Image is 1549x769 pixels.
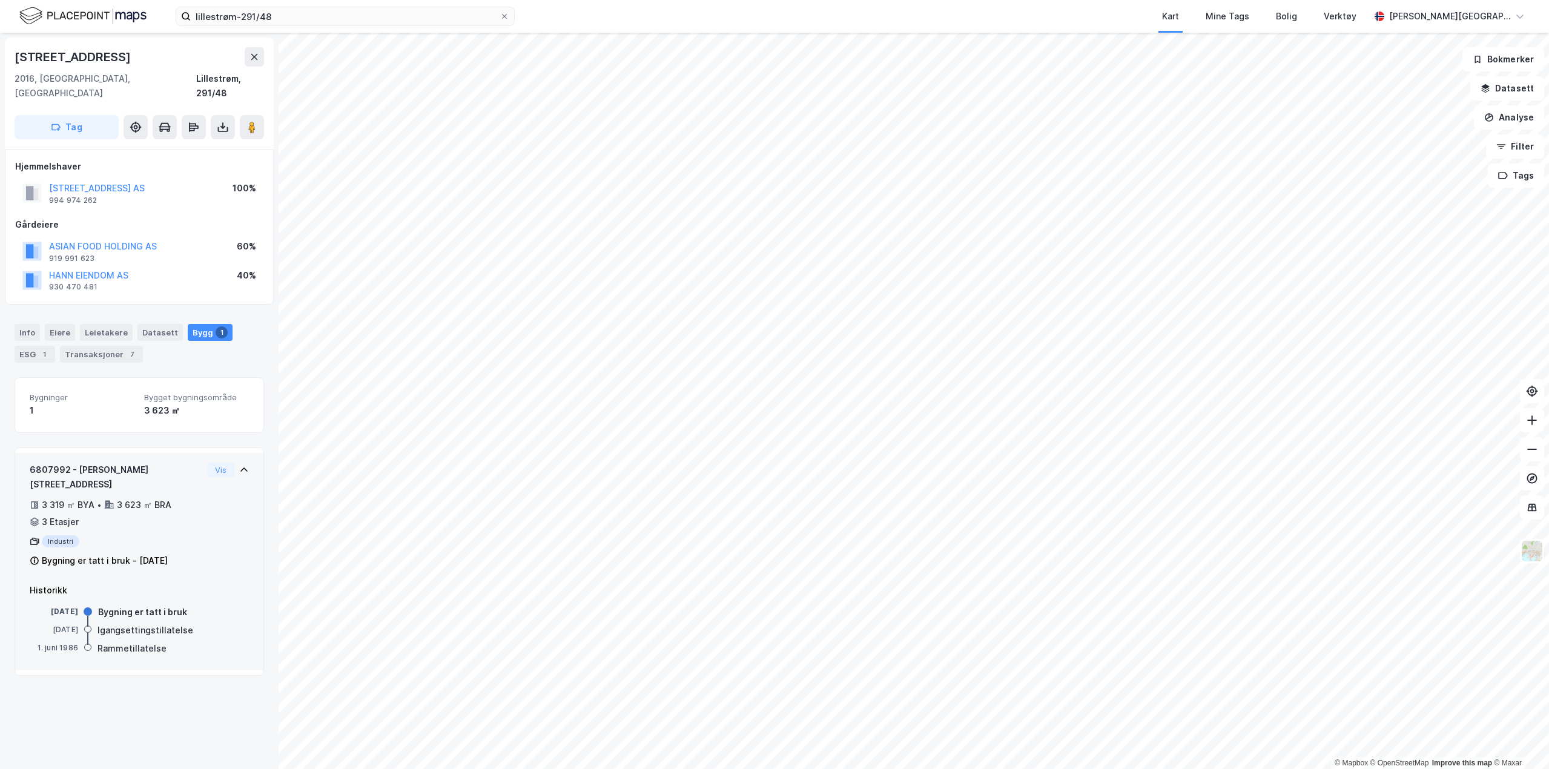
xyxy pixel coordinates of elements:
[117,498,171,512] div: 3 623 ㎡ BRA
[126,348,138,360] div: 7
[42,498,94,512] div: 3 319 ㎡ BYA
[15,115,119,139] button: Tag
[49,254,94,263] div: 919 991 623
[15,346,55,363] div: ESG
[144,403,249,418] div: 3 623 ㎡
[1521,540,1544,563] img: Z
[1488,711,1549,769] iframe: Chat Widget
[233,181,256,196] div: 100%
[97,500,102,510] div: •
[30,583,249,598] div: Historikk
[216,326,228,338] div: 1
[80,324,133,341] div: Leietakere
[30,403,134,418] div: 1
[1324,9,1356,24] div: Verktøy
[42,553,168,568] div: Bygning er tatt i bruk - [DATE]
[97,641,167,656] div: Rammetillatelse
[30,392,134,403] span: Bygninger
[1488,163,1544,188] button: Tags
[137,324,183,341] div: Datasett
[49,196,97,205] div: 994 974 262
[1335,759,1368,767] a: Mapbox
[1370,759,1429,767] a: OpenStreetMap
[19,5,147,27] img: logo.f888ab2527a4732fd821a326f86c7f29.svg
[30,642,78,653] div: 1. juni 1986
[45,324,75,341] div: Eiere
[1276,9,1297,24] div: Bolig
[30,606,78,617] div: [DATE]
[1162,9,1179,24] div: Kart
[1474,105,1544,130] button: Analyse
[144,392,249,403] span: Bygget bygningsområde
[237,239,256,254] div: 60%
[15,324,40,341] div: Info
[191,7,500,25] input: Søk på adresse, matrikkel, gårdeiere, leietakere eller personer
[188,324,233,341] div: Bygg
[97,623,193,638] div: Igangsettingstillatelse
[237,268,256,283] div: 40%
[15,159,263,174] div: Hjemmelshaver
[196,71,264,101] div: Lillestrøm, 291/48
[30,624,78,635] div: [DATE]
[49,282,97,292] div: 930 470 481
[60,346,143,363] div: Transaksjoner
[1432,759,1492,767] a: Improve this map
[207,463,234,477] button: Vis
[42,515,79,529] div: 3 Etasjer
[98,605,187,619] div: Bygning er tatt i bruk
[1389,9,1510,24] div: [PERSON_NAME][GEOGRAPHIC_DATA]
[38,348,50,360] div: 1
[15,47,133,67] div: [STREET_ADDRESS]
[1470,76,1544,101] button: Datasett
[1206,9,1249,24] div: Mine Tags
[1486,134,1544,159] button: Filter
[15,71,196,101] div: 2016, [GEOGRAPHIC_DATA], [GEOGRAPHIC_DATA]
[30,463,202,492] div: 6807992 - [PERSON_NAME][STREET_ADDRESS]
[1462,47,1544,71] button: Bokmerker
[15,217,263,232] div: Gårdeiere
